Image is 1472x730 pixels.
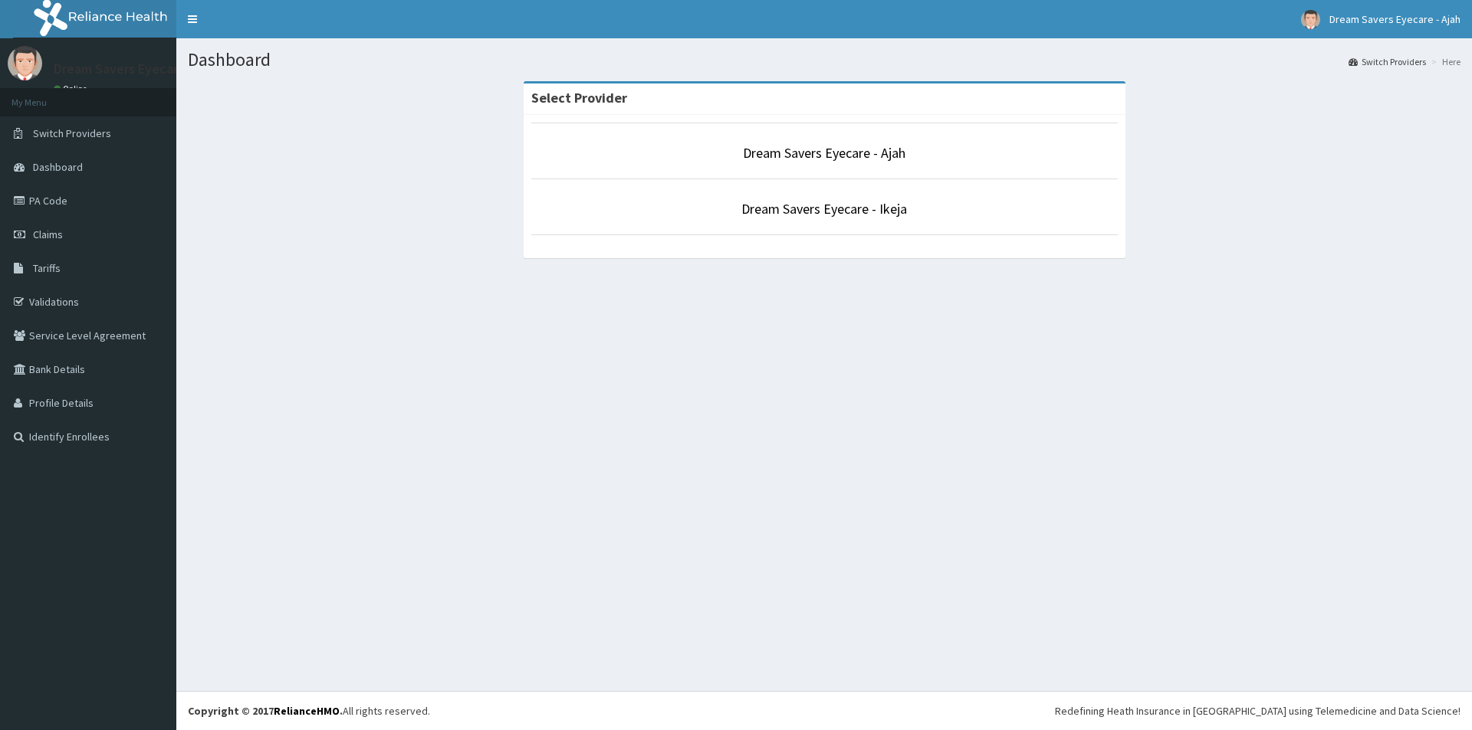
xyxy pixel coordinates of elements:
[188,50,1460,70] h1: Dashboard
[743,144,905,162] a: Dream Savers Eyecare - Ajah
[8,46,42,80] img: User Image
[33,261,61,275] span: Tariffs
[1349,55,1426,68] a: Switch Providers
[188,704,343,718] strong: Copyright © 2017 .
[1428,55,1460,68] li: Here
[1055,703,1460,719] div: Redefining Heath Insurance in [GEOGRAPHIC_DATA] using Telemedicine and Data Science!
[531,89,627,106] strong: Select Provider
[176,691,1472,730] footer: All rights reserved.
[274,704,340,718] a: RelianceHMO
[1301,10,1320,29] img: User Image
[54,62,222,76] p: Dream Savers Eyecare - Ajah
[1329,12,1460,26] span: Dream Savers Eyecare - Ajah
[54,83,90,94] a: Online
[33,126,111,140] span: Switch Providers
[33,160,83,174] span: Dashboard
[33,228,63,241] span: Claims
[741,200,907,218] a: Dream Savers Eyecare - Ikeja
